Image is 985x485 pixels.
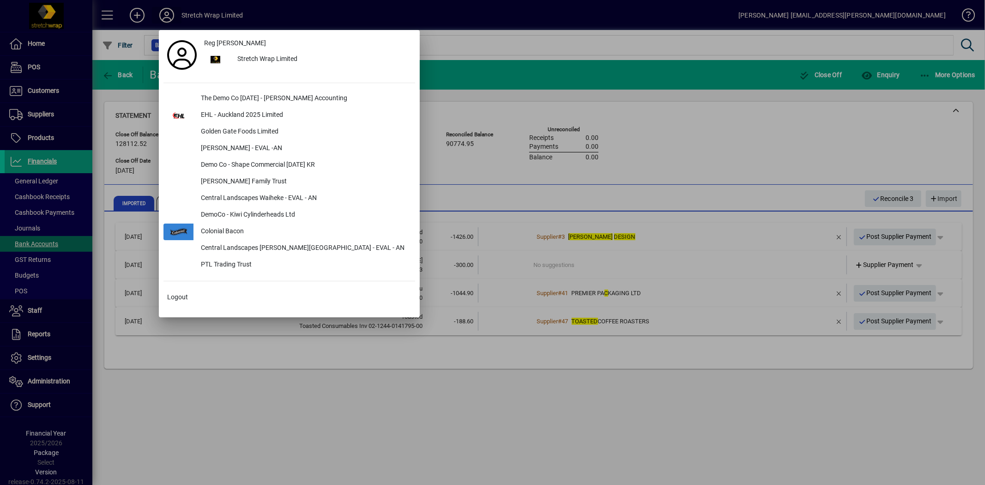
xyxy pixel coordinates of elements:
[193,257,415,273] div: PTL Trading Trust
[193,190,415,207] div: Central Landscapes Waiheke - EVAL - AN
[163,157,415,174] button: Demo Co - Shape Commercial [DATE] KR
[163,174,415,190] button: [PERSON_NAME] Family Trust
[193,174,415,190] div: [PERSON_NAME] Family Trust
[193,157,415,174] div: Demo Co - Shape Commercial [DATE] KR
[163,140,415,157] button: [PERSON_NAME] - EVAL -AN
[193,207,415,224] div: DemoCo - Kiwi Cylinderheads Ltd
[204,38,266,48] span: Reg [PERSON_NAME]
[193,240,415,257] div: Central Landscapes [PERSON_NAME][GEOGRAPHIC_DATA] - EVAL - AN
[163,224,415,240] button: Colonial Bacon
[163,47,200,63] a: Profile
[200,35,415,51] a: Reg [PERSON_NAME]
[163,190,415,207] button: Central Landscapes Waiheke - EVAL - AN
[163,240,415,257] button: Central Landscapes [PERSON_NAME][GEOGRAPHIC_DATA] - EVAL - AN
[163,107,415,124] button: EHL - Auckland 2025 Limited
[193,91,415,107] div: The Demo Co [DATE] - [PERSON_NAME] Accounting
[193,224,415,240] div: Colonial Bacon
[163,91,415,107] button: The Demo Co [DATE] - [PERSON_NAME] Accounting
[193,107,415,124] div: EHL - Auckland 2025 Limited
[200,51,415,68] button: Stretch Wrap Limited
[163,207,415,224] button: DemoCo - Kiwi Cylinderheads Ltd
[193,124,415,140] div: Golden Gate Foods Limited
[167,292,188,302] span: Logout
[193,140,415,157] div: [PERSON_NAME] - EVAL -AN
[163,124,415,140] button: Golden Gate Foods Limited
[163,289,415,305] button: Logout
[230,51,415,68] div: Stretch Wrap Limited
[163,257,415,273] button: PTL Trading Trust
